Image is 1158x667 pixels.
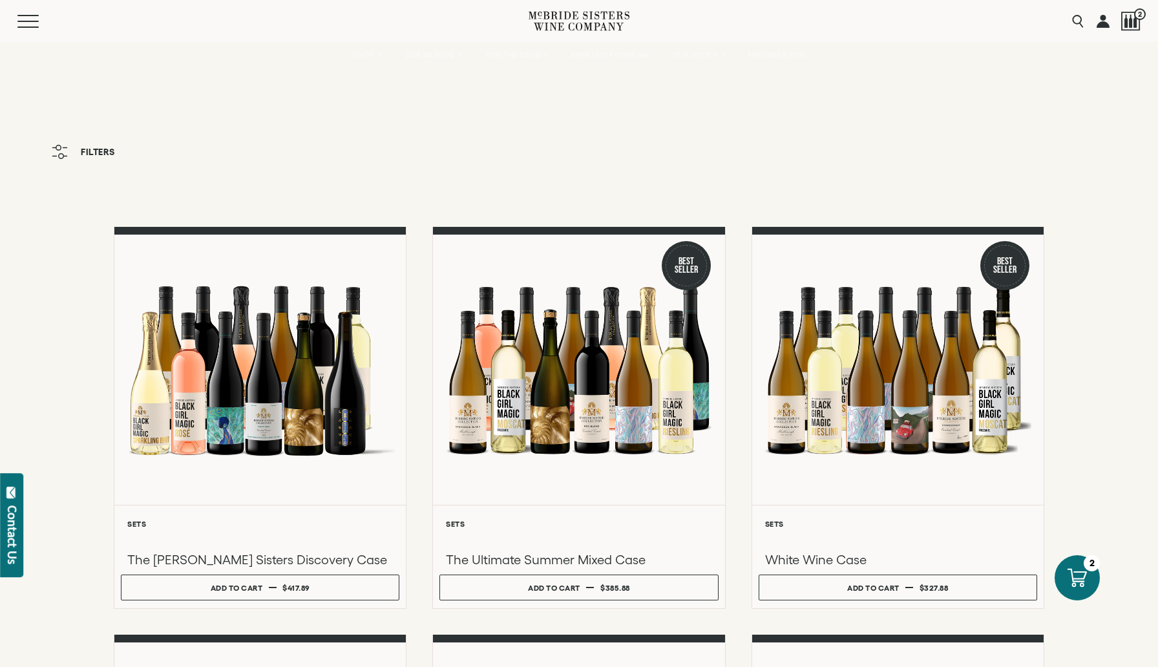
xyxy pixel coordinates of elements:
button: Mobile Menu Trigger [17,15,64,28]
a: OUR BRANDS [396,42,470,68]
span: JOIN THE CLUB [485,50,541,59]
span: 2 [1134,8,1146,20]
span: $417.89 [282,584,310,592]
a: OUR STORY [664,42,733,68]
a: AFFILIATE PROGRAM [562,42,658,68]
div: 2 [1084,555,1100,571]
h6: Sets [765,520,1031,528]
a: SHOP [344,42,390,68]
span: AFFILIATE PROGRAM [571,50,649,59]
span: $385.88 [600,584,630,592]
button: Add to cart $327.88 [759,575,1037,600]
h6: Sets [127,520,393,528]
span: SHOP [353,50,375,59]
a: McBride Sisters Full Set Sets The [PERSON_NAME] Sisters Discovery Case Add to cart $417.89 [114,227,406,609]
div: Contact Us [6,505,19,564]
a: Best Seller The Ultimate Summer Mixed Case Sets The Ultimate Summer Mixed Case Add to cart $385.88 [432,227,725,609]
button: Add to cart $417.89 [121,575,399,600]
h3: White Wine Case [765,551,1031,568]
span: $327.88 [920,584,949,592]
a: FIND NEAR YOU [739,42,814,68]
span: FIND NEAR YOU [748,50,806,59]
button: Filters [45,138,121,165]
div: Add to cart [847,578,900,597]
h3: The Ultimate Summer Mixed Case [446,551,711,568]
button: Add to cart $385.88 [439,575,718,600]
span: Filters [81,147,115,156]
span: OUR STORY [673,50,718,59]
div: Add to cart [211,578,263,597]
a: Best Seller White Wine Case Sets White Wine Case Add to cart $327.88 [752,227,1044,609]
h3: The [PERSON_NAME] Sisters Discovery Case [127,551,393,568]
div: Add to cart [528,578,580,597]
h6: Sets [446,520,711,528]
a: JOIN THE CLUB [477,42,556,68]
span: OUR BRANDS [405,50,455,59]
